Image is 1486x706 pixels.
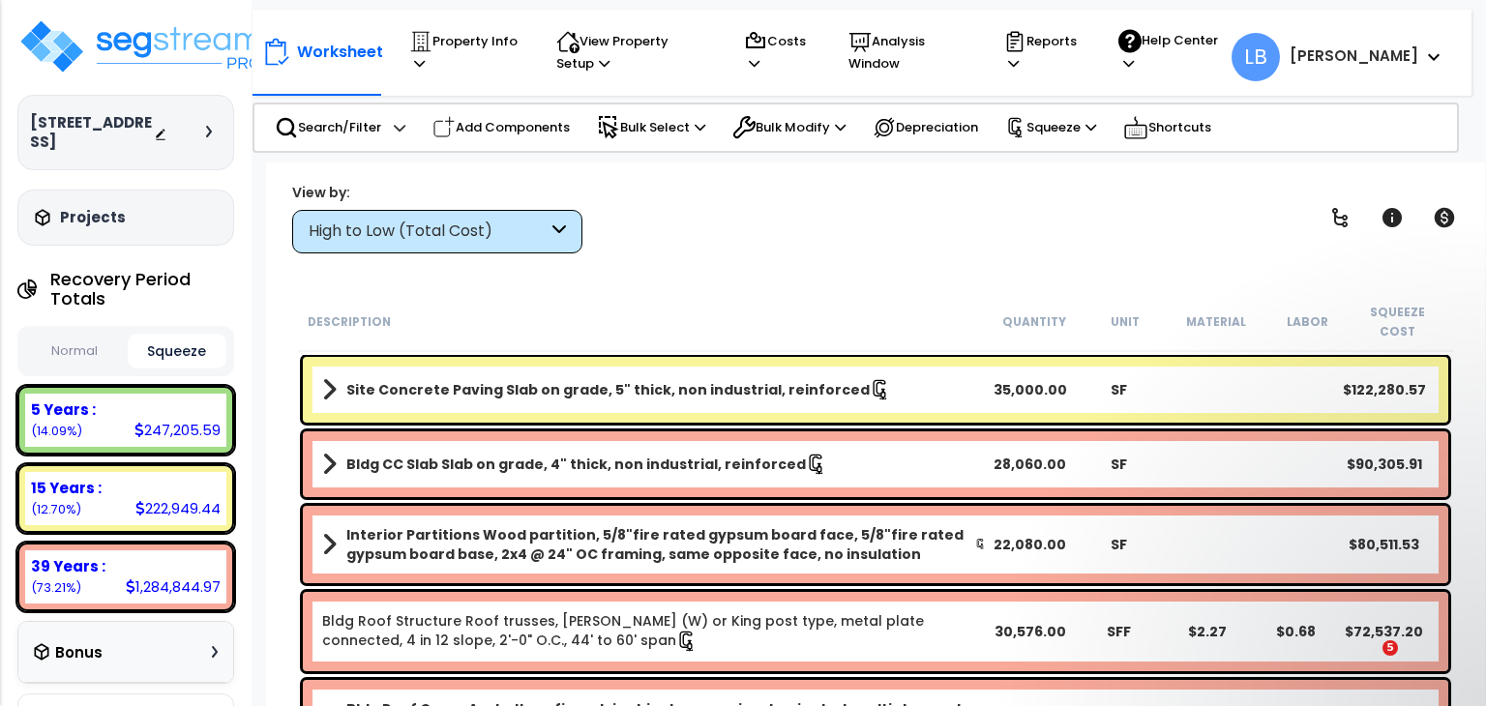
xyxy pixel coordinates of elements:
[1343,640,1389,687] iframe: Intercom live chat
[1232,33,1280,81] span: LB
[432,116,570,139] p: Add Components
[322,451,986,478] a: Assembly Title
[1382,640,1398,656] span: 5
[1370,305,1425,339] small: Squeeze Cost
[309,221,548,243] div: High to Low (Total Cost)
[128,334,225,368] button: Squeeze
[60,208,126,227] h3: Projects
[987,455,1075,474] div: 28,060.00
[31,556,105,576] b: 39 Years :
[50,270,233,309] h4: Recovery Period Totals
[848,30,966,74] p: Analysis Window
[597,116,705,139] p: Bulk Select
[1186,314,1246,330] small: Material
[346,380,870,399] b: Site Concrete Paving Slab on grade, 5" thick, non industrial, reinforced
[322,611,986,652] a: Individual Item
[135,498,221,518] div: 222,949.44
[31,478,102,498] b: 15 Years :
[1287,314,1328,330] small: Labor
[987,622,1075,641] div: 30,576.00
[1290,45,1418,66] b: [PERSON_NAME]
[1118,29,1221,74] p: Help Center
[744,30,812,74] p: Costs
[55,645,103,662] h3: Bonus
[346,525,975,564] b: Interior Partitions Wood partition, 5/8"fire rated gypsum board face, 5/8"fire rated gypsum board...
[862,106,989,149] div: Depreciation
[346,455,806,474] b: Bldg CC Slab Slab on grade, 4" thick, non industrial, reinforced
[1075,380,1163,399] div: SF
[987,380,1075,399] div: 35,000.00
[31,579,81,596] small: 73.2105396011396%
[422,106,580,149] div: Add Components
[31,399,96,420] b: 5 Years :
[1123,114,1211,141] p: Shortcuts
[873,116,978,139] p: Depreciation
[987,535,1075,554] div: 22,080.00
[322,376,986,403] a: Assembly Title
[134,420,221,440] div: 247,205.59
[1340,380,1428,399] div: $122,280.57
[1003,30,1082,74] p: Reports
[126,576,221,597] div: 1,284,844.97
[31,423,82,439] small: 14.085788603988604%
[292,183,582,202] div: View by:
[556,30,706,74] p: View Property Setup
[322,525,986,564] a: Assembly Title
[1340,455,1428,474] div: $90,305.91
[297,39,383,65] p: Worksheet
[275,116,381,139] p: Search/Filter
[1075,455,1163,474] div: SF
[17,17,269,75] img: logo_pro_r.png
[409,30,520,74] p: Property Info
[25,335,123,368] button: Normal
[1111,314,1140,330] small: Unit
[1113,104,1222,151] div: Shortcuts
[31,501,81,517] small: 12.703671794871795%
[1002,314,1066,330] small: Quantity
[308,314,391,330] small: Description
[732,116,846,139] p: Bulk Modify
[1005,117,1096,138] p: Squeeze
[1031,518,1418,654] iframe: Intercom notifications message
[30,113,154,152] h3: [STREET_ADDRESS]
